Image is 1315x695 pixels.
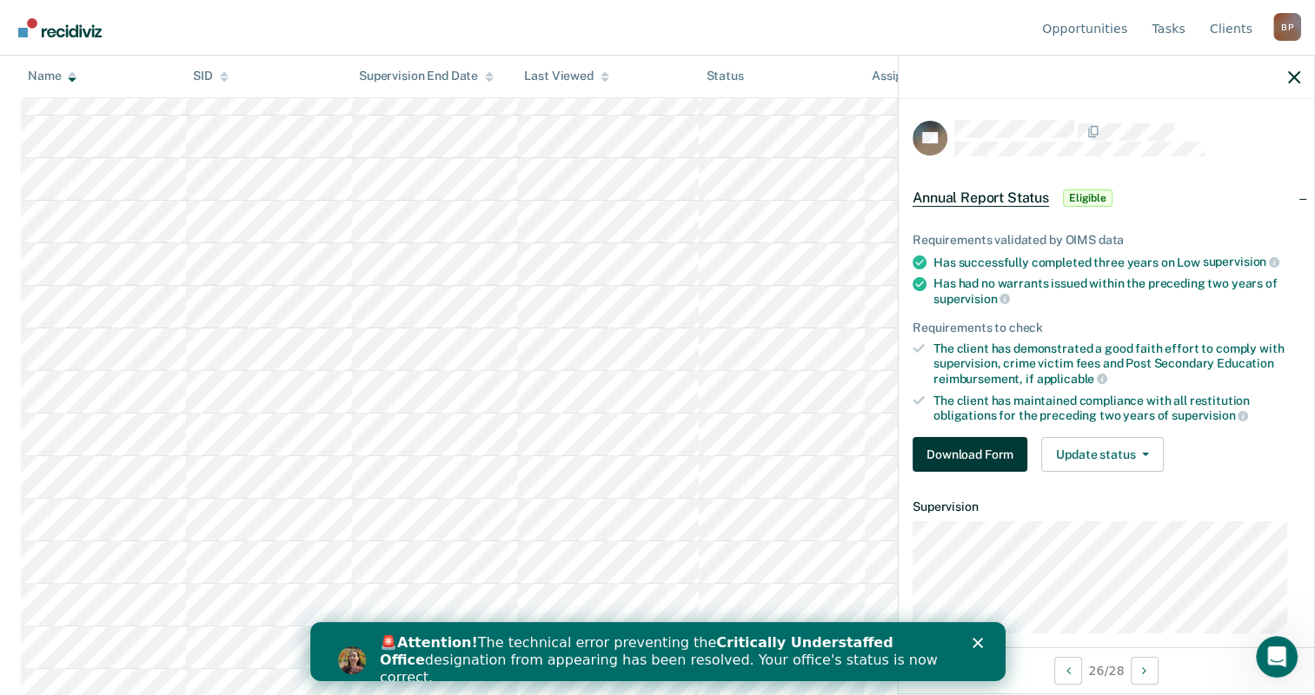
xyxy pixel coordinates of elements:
[1273,13,1301,41] button: Profile dropdown button
[18,18,102,37] img: Recidiviz
[933,255,1300,270] div: Has successfully completed three years on Low
[1037,372,1107,386] span: applicable
[1203,255,1279,268] span: supervision
[662,16,680,26] div: Close
[193,69,229,84] div: SID
[899,647,1314,693] div: 26 / 28
[524,69,608,84] div: Last Viewed
[1054,657,1082,685] button: Previous Opportunity
[28,69,76,84] div: Name
[933,292,1010,306] span: supervision
[933,394,1300,423] div: The client has maintained compliance with all restitution obligations for the preceding two years of
[1273,13,1301,41] div: B P
[899,170,1314,226] div: Annual Report StatusEligible
[913,437,1034,472] a: Navigate to form link
[70,12,640,64] div: 🚨 The technical error preventing the designation from appearing has been resolved. Your office's ...
[310,622,1006,681] iframe: Intercom live chat banner
[1172,408,1248,422] span: supervision
[933,341,1300,386] div: The client has demonstrated a good faith effort to comply with supervision, crime victim fees and...
[1063,189,1112,207] span: Eligible
[1041,437,1164,472] button: Update status
[913,500,1300,514] dt: Supervision
[359,69,494,84] div: Supervision End Date
[1131,657,1159,685] button: Next Opportunity
[913,189,1049,207] span: Annual Report Status
[70,12,583,46] b: Critically Understaffed Office
[913,233,1300,248] div: Requirements validated by OIMS data
[1256,636,1298,678] iframe: Intercom live chat
[872,69,953,84] div: Assigned to
[913,437,1027,472] button: Download Form
[706,69,743,84] div: Status
[87,12,168,29] b: Attention!
[913,321,1300,335] div: Requirements to check
[933,276,1300,306] div: Has had no warrants issued within the preceding two years of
